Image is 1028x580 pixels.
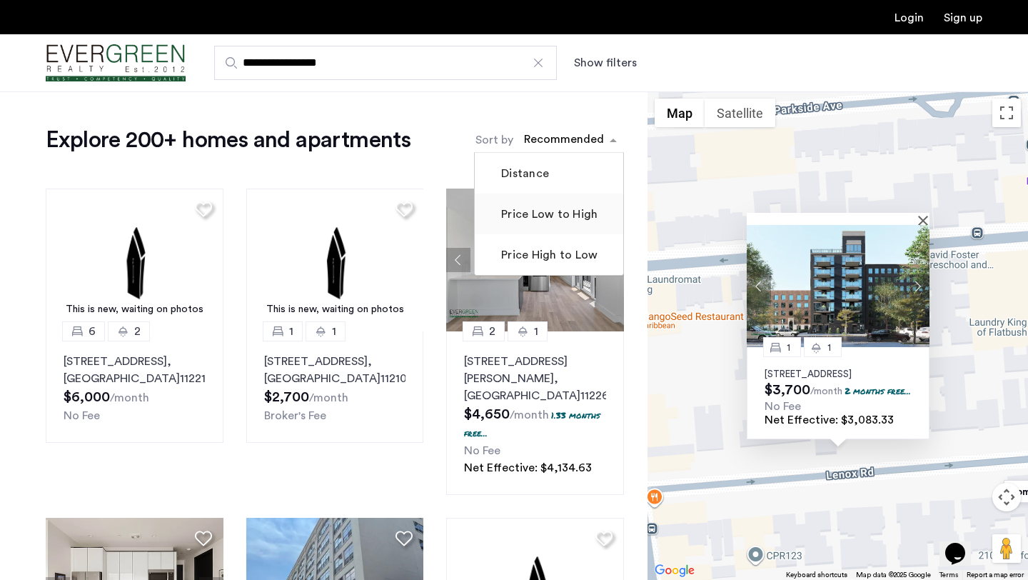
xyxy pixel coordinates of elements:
[214,46,557,80] input: Apartment Search
[134,323,141,340] span: 2
[651,561,698,580] img: Google
[64,390,110,404] span: $6,000
[765,369,912,380] p: [STREET_ADDRESS]
[110,392,149,404] sub: /month
[517,127,624,153] ng-select: sort-apartment
[939,570,958,580] a: Terms (opens in new tab)
[53,302,216,317] div: This is new, waiting on photos
[992,99,1021,127] button: Toggle fullscreen view
[46,36,186,90] img: logo
[489,323,495,340] span: 2
[498,165,549,182] label: Distance
[574,54,637,71] button: Show or hide filters
[446,331,624,495] a: 21[STREET_ADDRESS][PERSON_NAME], [GEOGRAPHIC_DATA]112261.33 months free...No FeeNet Effective: $4...
[810,386,842,396] sub: /month
[921,215,931,225] button: Close
[464,462,592,474] span: Net Effective: $4,134.63
[534,323,538,340] span: 1
[845,385,911,397] p: 2 months free...
[264,410,326,421] span: Broker's Fee
[967,570,1024,580] a: Report a map error
[246,189,424,331] a: This is new, waiting on photos
[89,323,96,340] span: 6
[944,12,982,24] a: Registration
[992,534,1021,563] button: Drag Pegman onto the map to open Street View
[992,483,1021,511] button: Map camera controls
[246,331,424,443] a: 11[STREET_ADDRESS], [GEOGRAPHIC_DATA]11210Broker's Fee
[747,225,929,347] img: Apartment photo
[64,353,206,387] p: [STREET_ADDRESS] 11221
[655,99,705,127] button: Show street map
[939,523,985,566] iframe: chat widget
[264,390,309,404] span: $2,700
[309,392,348,404] sub: /month
[264,353,406,387] p: [STREET_ADDRESS] 11210
[289,323,293,340] span: 1
[747,274,771,299] button: Previous apartment
[765,401,801,412] span: No Fee
[895,12,924,24] a: Login
[446,189,624,331] img: 66a1adb6-6608-43dd-a245-dc7333f8b390_638824126198252652.jpeg
[522,131,604,151] div: Recommended
[46,189,223,331] img: 2.gif
[510,409,549,421] sub: /month
[474,152,624,276] ng-dropdown-panel: Options list
[246,189,424,331] img: 2.gif
[905,274,929,299] button: Next apartment
[446,248,470,272] button: Previous apartment
[464,445,500,456] span: No Fee
[765,414,894,426] span: Net Effective: $3,083.33
[46,331,223,443] a: 62[STREET_ADDRESS], [GEOGRAPHIC_DATA]11221No Fee
[498,246,598,264] label: Price High to Low
[464,353,606,404] p: [STREET_ADDRESS][PERSON_NAME] 11226
[332,323,336,340] span: 1
[46,126,410,154] h1: Explore 200+ homes and apartments
[856,571,931,579] span: Map data ©2025 Google
[705,99,775,127] button: Show satellite imagery
[64,410,100,421] span: No Fee
[787,343,790,352] span: 1
[651,561,698,580] a: Open this area in Google Maps (opens a new window)
[827,343,831,352] span: 1
[765,383,810,397] span: $3,700
[464,407,510,421] span: $4,650
[475,131,513,149] label: Sort by
[46,189,223,331] a: This is new, waiting on photos
[253,302,417,317] div: This is new, waiting on photos
[786,570,847,580] button: Keyboard shortcuts
[498,206,598,223] label: Price Low to High
[46,36,186,90] a: Cazamio Logo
